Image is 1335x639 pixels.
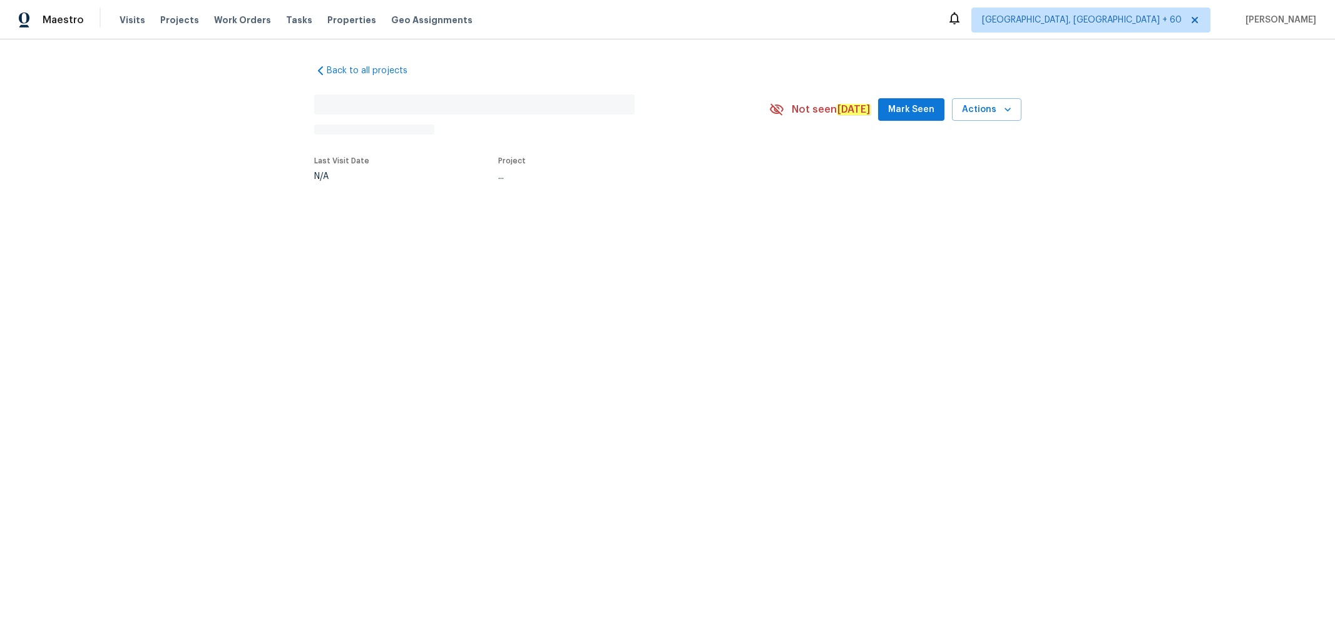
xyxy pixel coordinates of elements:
em: [DATE] [837,104,871,115]
span: Work Orders [214,14,271,26]
span: Visits [120,14,145,26]
span: Maestro [43,14,84,26]
span: Tasks [286,16,312,24]
span: Properties [327,14,376,26]
a: Back to all projects [314,64,434,77]
button: Actions [952,98,1021,121]
span: Project [498,157,526,165]
button: Mark Seen [878,98,944,121]
span: Geo Assignments [391,14,473,26]
div: ... [498,172,739,181]
span: Actions [962,102,1011,118]
span: [PERSON_NAME] [1240,14,1316,26]
span: Last Visit Date [314,157,369,165]
span: Projects [160,14,199,26]
div: N/A [314,172,369,181]
span: Not seen [792,103,871,116]
span: Mark Seen [888,102,934,118]
span: [GEOGRAPHIC_DATA], [GEOGRAPHIC_DATA] + 60 [982,14,1182,26]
